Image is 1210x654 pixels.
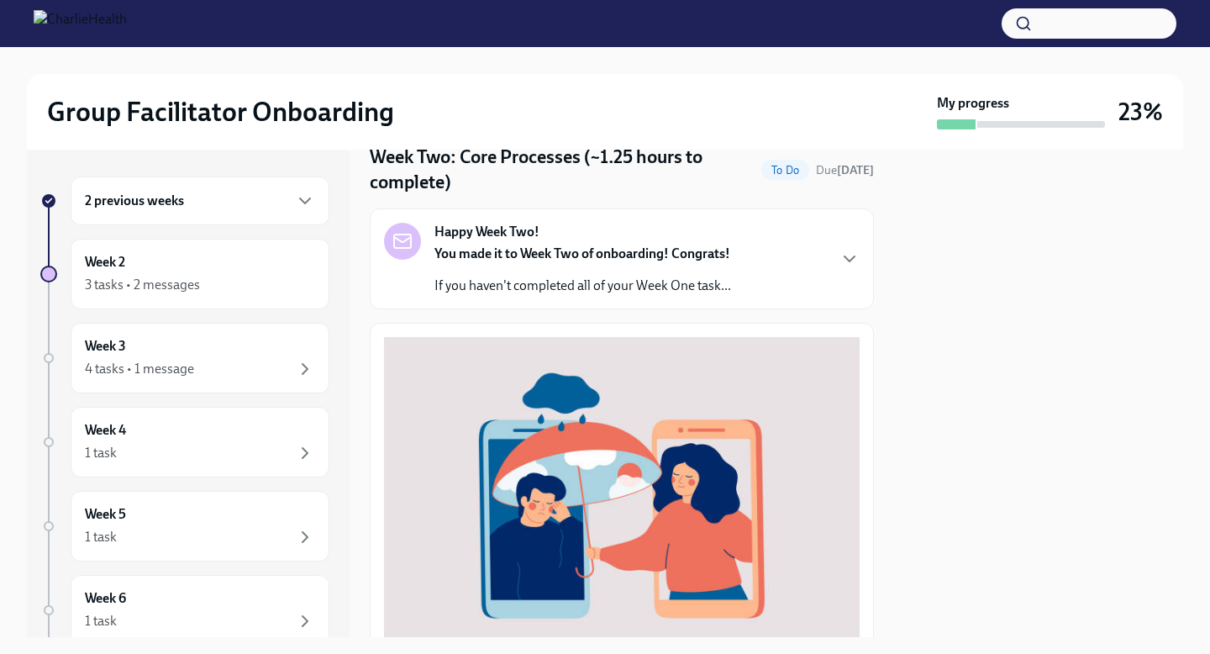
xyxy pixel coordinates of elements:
a: Week 51 task [40,491,329,562]
a: Week 61 task [40,575,329,646]
h3: 23% [1118,97,1163,127]
span: Due [816,163,874,177]
span: August 25th, 2025 10:00 [816,162,874,178]
h6: Week 5 [85,505,126,524]
div: 2 previous weeks [71,177,329,225]
p: If you haven't completed all of your Week One task... [434,277,731,295]
strong: You made it to Week Two of onboarding! Congrats! [434,245,730,261]
div: 1 task [85,612,117,630]
strong: [DATE] [837,163,874,177]
a: Week 23 tasks • 2 messages [40,239,329,309]
strong: Happy Week Two! [434,223,539,241]
div: 1 task [85,444,117,462]
div: 1 task [85,528,117,546]
div: 4 tasks • 1 message [85,360,194,378]
a: Week 34 tasks • 1 message [40,323,329,393]
a: Week 41 task [40,407,329,477]
h6: Week 2 [85,253,125,272]
strong: My progress [937,94,1009,113]
h6: Week 4 [85,421,126,440]
img: CharlieHealth [34,10,127,37]
h2: Group Facilitator Onboarding [47,95,394,129]
h6: 2 previous weeks [85,192,184,210]
h6: Week 6 [85,589,126,608]
button: Zoom image [384,337,860,654]
div: 3 tasks • 2 messages [85,276,200,294]
h4: Week Two: Core Processes (~1.25 hours to complete) [370,145,755,195]
h6: Week 3 [85,337,126,356]
span: To Do [761,164,809,177]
